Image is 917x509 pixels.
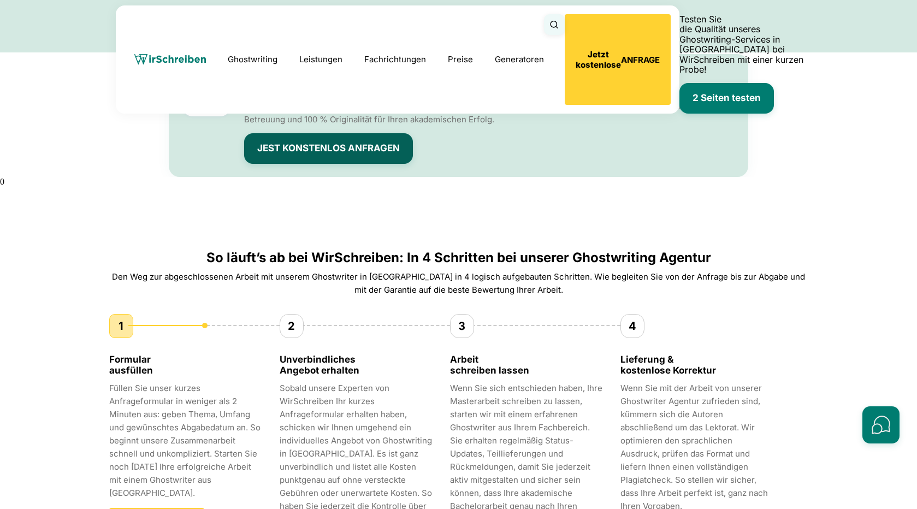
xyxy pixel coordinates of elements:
p: Den Weg zur abgeschlossenen Arbeit mit unserem Ghostwriter in [GEOGRAPHIC_DATA] in 4 logisch aufg... [109,270,808,297]
h2: So läuft’s ab bei WirSchreiben: In 4 Schritten bei unserer Ghostwriting Agentur [109,248,808,267]
img: wirschreiben [134,54,206,65]
p: Testen Sie die Qualität unseres Ghostwriting-Services in [GEOGRAPHIC_DATA] bei WirSchreiben mit e... [679,14,815,74]
div: Arbeit schreiben lassen [450,354,603,376]
p: Füllen Sie unser kurzes Anfrageformular in weniger als 2 Minuten aus: geben Thema, Umfang und gew... [109,382,262,500]
b: Jetzt kostenlose [576,49,621,70]
div: Formular ausfüllen [109,354,262,376]
div: Unverbindliches Angebot erhalten [280,354,433,376]
button: Jest Konstenlos Anfragen [244,133,413,164]
a: Preise [448,54,473,64]
a: Fachrichtungen [364,53,426,66]
a: Ghostwriting [228,53,277,66]
button: 2 Seiten testen [679,83,774,114]
a: Leistungen [299,53,342,66]
div: Lieferung & kostenlose Korrektur [620,354,773,376]
a: Generatoren [495,53,544,66]
button: Jetzt kostenloseANFRAGE [565,14,671,105]
button: Suche öffnen [544,14,565,35]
